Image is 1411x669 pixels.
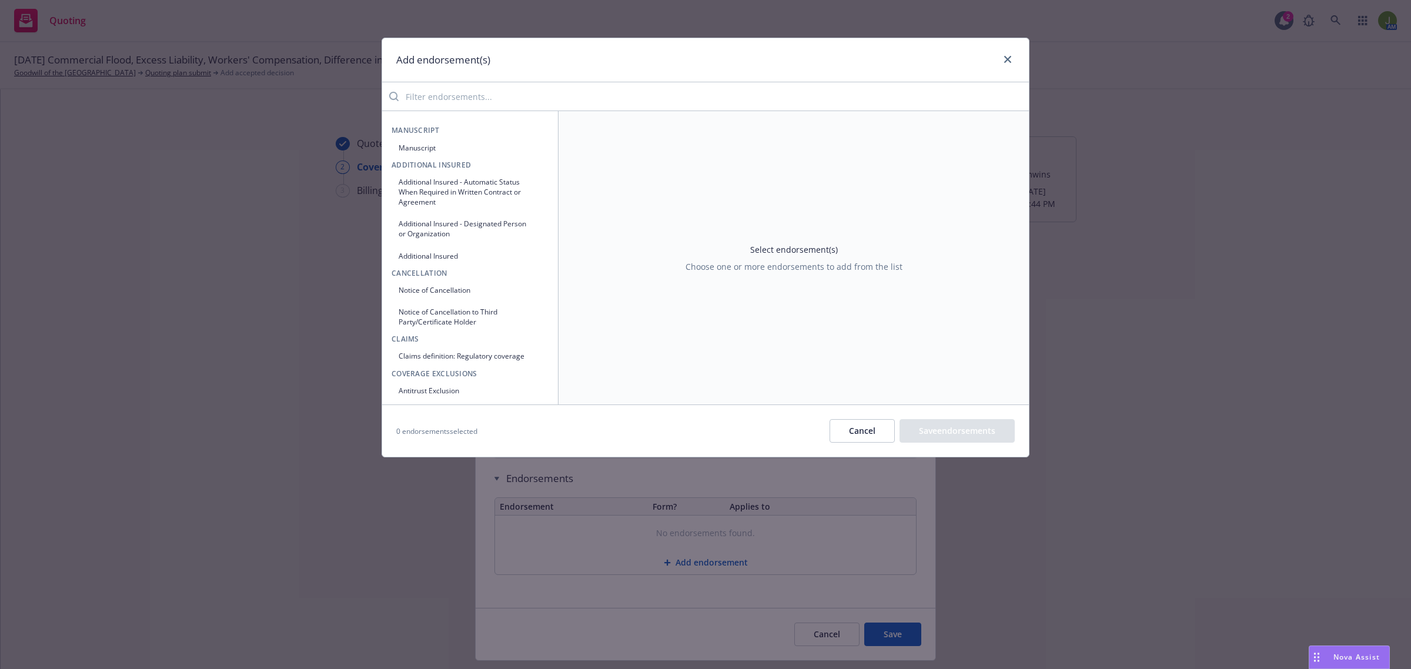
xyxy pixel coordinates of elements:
[830,419,895,443] button: Cancel
[392,172,549,212] button: Additional Insured - Automatic Status When Required in Written Contract or Agreement
[392,268,549,278] span: Cancellation
[1309,645,1390,669] button: Nova Assist
[1001,52,1015,66] a: close
[392,125,549,135] span: Manuscript
[392,369,549,379] span: Coverage Exclusions
[399,85,1029,108] input: Filter endorsements...
[392,302,549,332] button: Notice of Cancellation to Third Party/Certificate Holder
[392,346,549,366] button: Claims definition: Regulatory coverage
[1309,646,1324,668] div: Drag to move
[392,334,549,344] span: Claims
[392,403,549,422] button: Communicable Disease Exclusion
[389,92,399,101] svg: Search
[392,246,549,266] button: Additional Insured
[392,214,549,243] button: Additional Insured - Designated Person or Organization
[1333,652,1380,662] span: Nova Assist
[686,260,902,273] span: Choose one or more endorsements to add from the list
[392,138,549,158] button: Manuscript
[686,243,902,273] div: Select endorsement(s)
[396,426,477,436] span: 0 endorsements selected
[392,160,549,170] span: Additional Insured
[392,381,549,400] button: Antitrust Exclusion
[392,280,549,300] button: Notice of Cancellation
[396,52,490,68] h1: Add endorsement(s)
